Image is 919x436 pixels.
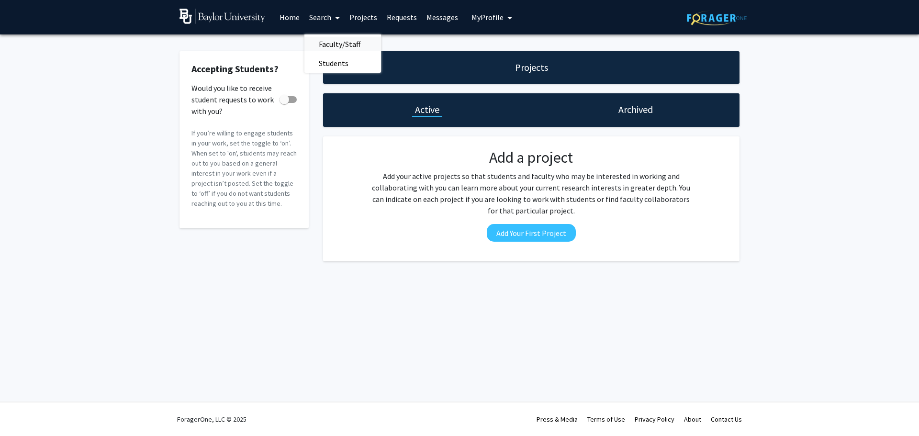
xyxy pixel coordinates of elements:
a: Privacy Policy [635,415,674,424]
button: Add Your First Project [487,224,576,242]
a: Terms of Use [587,415,625,424]
span: Would you like to receive student requests to work with you? [191,82,276,117]
p: If you’re willing to engage students in your work, set the toggle to ‘on’. When set to 'on', stud... [191,128,297,209]
a: About [684,415,701,424]
a: Requests [382,0,422,34]
span: Faculty/Staff [304,34,375,54]
div: ForagerOne, LLC © 2025 [177,402,247,436]
span: My Profile [471,12,504,22]
iframe: Chat [7,393,41,429]
h1: Projects [515,61,548,74]
img: Baylor University Logo [179,9,265,24]
h1: Archived [618,103,653,116]
a: Search [304,0,345,34]
a: Projects [345,0,382,34]
h2: Accepting Students? [191,63,297,75]
a: Press & Media [537,415,578,424]
span: Students [304,54,363,73]
p: Add your active projects so that students and faculty who may be interested in working and collab... [369,170,694,216]
h1: Active [415,103,439,116]
a: Messages [422,0,463,34]
a: Home [275,0,304,34]
h2: Add a project [369,148,694,167]
img: ForagerOne Logo [687,11,747,25]
a: Students [304,56,381,70]
a: Contact Us [711,415,742,424]
a: Faculty/Staff [304,37,381,51]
